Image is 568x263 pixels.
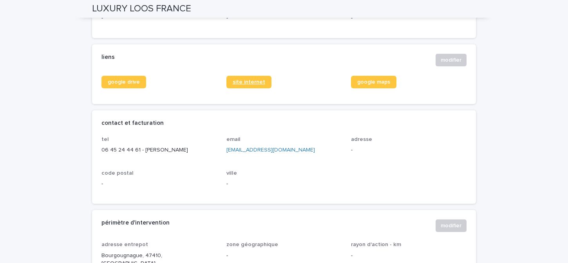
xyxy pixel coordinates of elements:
[441,56,461,64] span: modifier
[351,76,396,88] a: google maps
[108,79,140,85] span: google drive
[441,222,461,230] span: modifier
[436,219,467,232] button: modifier
[226,76,271,88] a: site internet
[101,146,217,154] p: 06 45 24 44 61 - [PERSON_NAME]
[101,242,148,247] span: adresse entrepot
[436,54,467,66] button: modifier
[351,252,467,260] p: -
[226,252,342,260] p: -
[101,137,109,142] span: tel
[92,3,191,15] h2: LUXURY LOOS FRANCE
[101,54,115,61] h2: liens
[351,242,401,247] span: rayon d'action - km
[101,219,170,226] h2: périmètre d'intervention
[226,147,315,153] a: [EMAIL_ADDRESS][DOMAIN_NAME]
[101,180,217,188] p: -
[351,137,372,142] span: adresse
[101,170,134,176] span: code postal
[101,14,217,22] p: -
[357,79,390,85] span: google maps
[226,170,237,176] span: ville
[101,120,164,127] h2: contact et facturation
[226,137,241,142] span: email
[351,146,467,154] p: -
[233,79,265,85] span: site internet
[226,14,342,22] p: -
[226,180,342,188] p: -
[351,14,467,22] p: -
[226,242,278,247] span: zone géographique
[101,76,146,88] a: google drive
